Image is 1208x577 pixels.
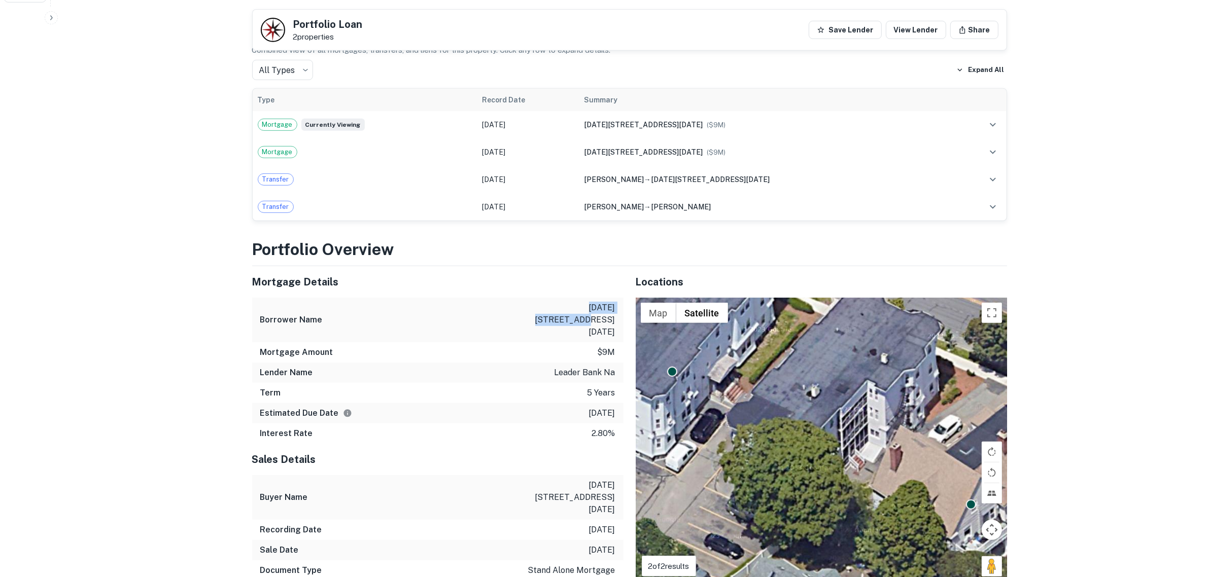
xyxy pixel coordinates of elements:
h6: Mortgage Amount [260,346,333,358]
th: Record Date [477,89,579,111]
h6: Buyer Name [260,491,308,503]
span: [PERSON_NAME] [584,203,644,211]
button: expand row [984,198,1002,215]
div: → [584,174,949,185]
a: View Lender [886,21,946,39]
th: Type [253,89,477,111]
span: Mortgage [258,120,297,130]
h6: Recording Date [260,524,322,536]
p: $9m [598,346,615,358]
button: Drag Pegman onto the map to open Street View [982,556,1002,576]
button: Share [950,21,998,39]
p: [DATE] [589,524,615,536]
p: [DATE] [589,407,615,419]
p: [DATE][STREET_ADDRESS][DATE] [524,302,615,338]
h5: Sales Details [252,452,624,467]
h3: Portfolio Overview [252,237,1007,262]
span: Transfer [258,174,293,185]
span: [DATE][STREET_ADDRESS][DATE] [584,148,703,156]
iframe: Chat Widget [1157,496,1208,545]
td: [DATE] [477,166,579,193]
button: Rotate map counterclockwise [982,462,1002,483]
button: expand row [984,171,1002,188]
button: Show satellite imagery [676,303,728,323]
button: Tilt map [982,483,1002,503]
div: → [584,201,949,212]
p: [DATE][STREET_ADDRESS][DATE] [524,479,615,516]
h6: Sale Date [260,544,299,556]
p: stand alone mortgage [528,564,615,576]
h6: Interest Rate [260,427,313,440]
button: Toggle fullscreen view [982,303,1002,323]
button: expand row [984,143,1002,161]
td: [DATE] [477,193,579,221]
h6: Borrower Name [260,314,323,326]
p: 5 years [588,387,615,399]
button: Save Lender [809,21,882,39]
span: ($ 9M ) [707,149,726,156]
button: Map camera controls [982,520,1002,540]
span: ($ 9M ) [707,121,726,129]
td: [DATE] [477,138,579,166]
td: [DATE] [477,111,579,138]
span: [DATE][STREET_ADDRESS][DATE] [651,175,770,184]
h5: Locations [636,274,1007,290]
th: Summary [579,89,954,111]
h6: Document Type [260,564,322,576]
p: leader bank na [555,367,615,379]
span: [DATE][STREET_ADDRESS][DATE] [584,121,703,129]
p: 2.80% [592,427,615,440]
p: 2 properties [293,32,363,42]
h5: Mortgage Details [252,274,624,290]
span: Currently viewing [301,119,365,131]
p: 2 of 2 results [648,560,689,572]
p: [DATE] [589,544,615,556]
h6: Lender Name [260,367,313,379]
button: Show street map [641,303,676,323]
h5: Portfolio Loan [293,19,363,29]
h6: Term [260,387,281,399]
button: expand row [984,116,1002,133]
span: [PERSON_NAME] [584,175,644,184]
button: Rotate map clockwise [982,442,1002,462]
svg: Estimate is based on a standard schedule for this type of loan. [343,409,352,418]
span: [PERSON_NAME] [651,203,711,211]
button: Expand All [954,62,1007,78]
span: Mortgage [258,147,297,157]
span: Transfer [258,202,293,212]
div: All Types [252,60,313,80]
h6: Estimated Due Date [260,407,352,419]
